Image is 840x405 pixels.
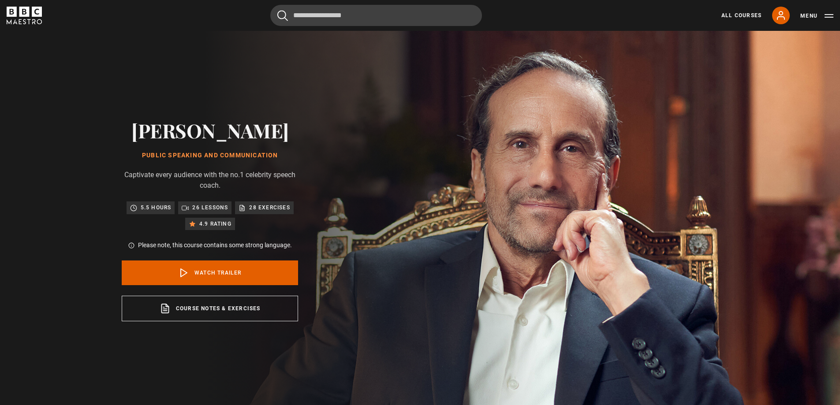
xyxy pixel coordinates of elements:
a: Watch Trailer [122,260,298,285]
a: Course notes & exercises [122,296,298,321]
input: Search [270,5,482,26]
p: Captivate every audience with the no.1 celebrity speech coach. [122,170,298,191]
h2: [PERSON_NAME] [122,119,298,141]
p: Please note, this course contains some strong language. [138,241,292,250]
p: 4.9 rating [199,219,231,228]
p: 26 lessons [192,203,228,212]
h1: Public Speaking and Communication [122,152,298,159]
p: 28 exercises [249,203,290,212]
p: 5.5 hours [141,203,172,212]
button: Submit the search query [277,10,288,21]
button: Toggle navigation [800,11,833,20]
svg: BBC Maestro [7,7,42,24]
a: All Courses [721,11,762,19]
